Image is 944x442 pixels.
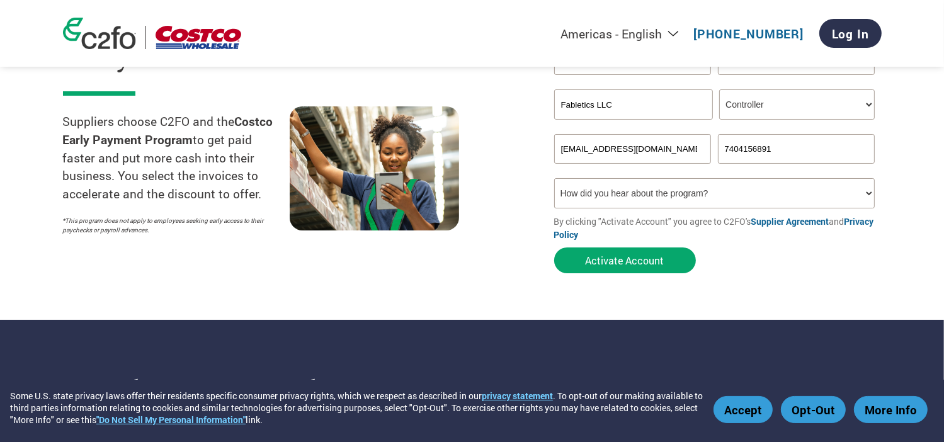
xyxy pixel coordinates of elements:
[718,76,875,84] div: Invalid last name or last name is too long
[719,89,875,120] select: Title/Role
[781,396,846,423] button: Opt-Out
[63,113,273,147] strong: Costco Early Payment Program
[554,215,874,241] a: Privacy Policy
[482,390,553,402] a: privacy statement
[819,19,882,48] a: Log In
[718,165,875,173] div: Inavlid Phone Number
[554,76,712,84] div: Invalid first name or first name is too long
[554,247,696,273] button: Activate Account
[63,18,136,49] img: c2fo logo
[714,396,773,423] button: Accept
[554,215,882,241] p: By clicking "Activate Account" you agree to C2FO's and
[854,396,928,423] button: More Info
[63,113,290,203] p: Suppliers choose C2FO and the to get paid faster and put more cash into their business. You selec...
[156,26,241,49] img: Costco
[96,414,246,426] a: "Do Not Sell My Personal Information"
[290,106,459,230] img: supply chain worker
[554,165,712,173] div: Inavlid Email Address
[751,215,829,227] a: Supplier Agreement
[10,390,707,426] div: Some U.S. state privacy laws offer their residents specific consumer privacy rights, which we res...
[554,121,875,129] div: Invalid company name or company name is too long
[554,89,713,120] input: Your company name*
[63,216,277,235] p: *This program does not apply to employees seeking early access to their paychecks or payroll adva...
[693,26,804,42] a: [PHONE_NUMBER]
[63,376,457,401] h3: How the program works
[718,134,875,164] input: Phone*
[554,134,712,164] input: Invalid Email format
